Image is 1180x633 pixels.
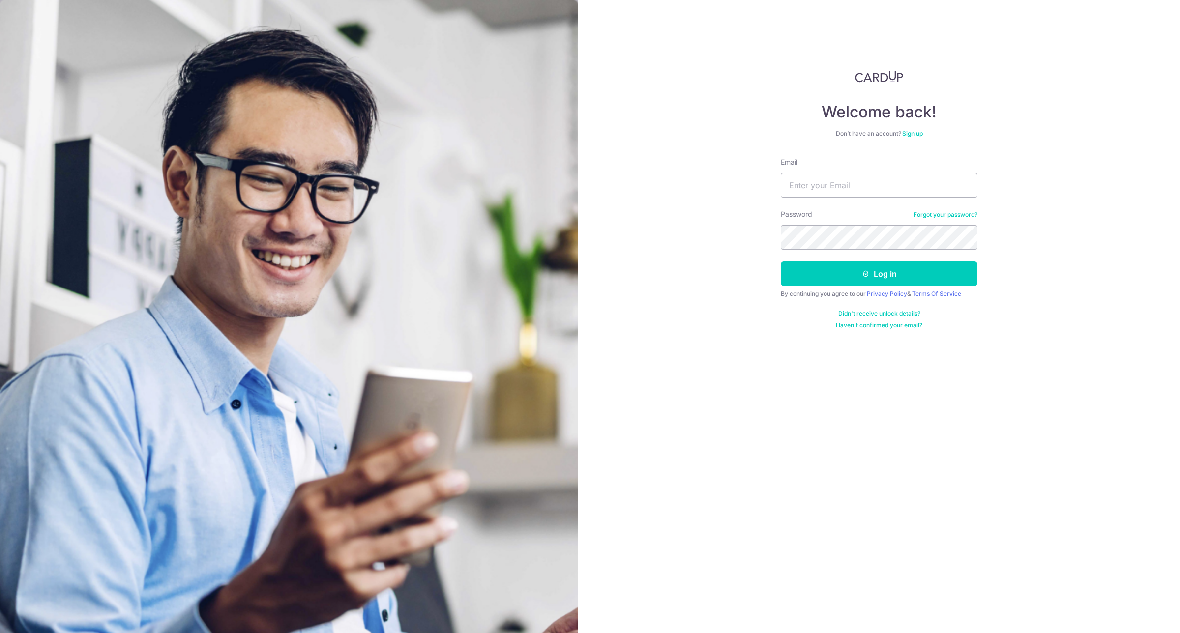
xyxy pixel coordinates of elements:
[902,130,923,137] a: Sign up
[781,130,977,138] div: Don’t have an account?
[855,71,903,83] img: CardUp Logo
[781,157,797,167] label: Email
[867,290,907,297] a: Privacy Policy
[838,310,920,317] a: Didn't receive unlock details?
[781,102,977,122] h4: Welcome back!
[912,290,961,297] a: Terms Of Service
[781,173,977,198] input: Enter your Email
[781,290,977,298] div: By continuing you agree to our &
[781,261,977,286] button: Log in
[836,321,922,329] a: Haven't confirmed your email?
[781,209,812,219] label: Password
[914,211,977,219] a: Forgot your password?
